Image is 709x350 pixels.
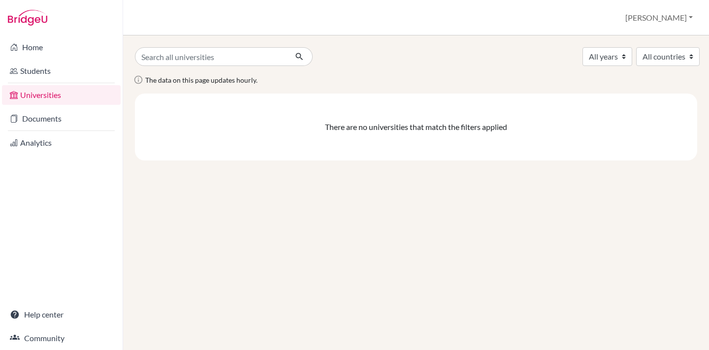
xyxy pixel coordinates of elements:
img: Bridge-U [8,10,47,26]
input: Search all universities [135,47,287,66]
a: Community [2,328,121,348]
a: Help center [2,305,121,324]
a: Students [2,61,121,81]
a: Home [2,37,121,57]
a: Analytics [2,133,121,153]
a: Universities [2,85,121,105]
div: There are no universities that match the filters applied [143,121,689,133]
span: The data on this page updates hourly. [145,76,258,84]
button: [PERSON_NAME] [621,8,697,27]
a: Documents [2,109,121,128]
